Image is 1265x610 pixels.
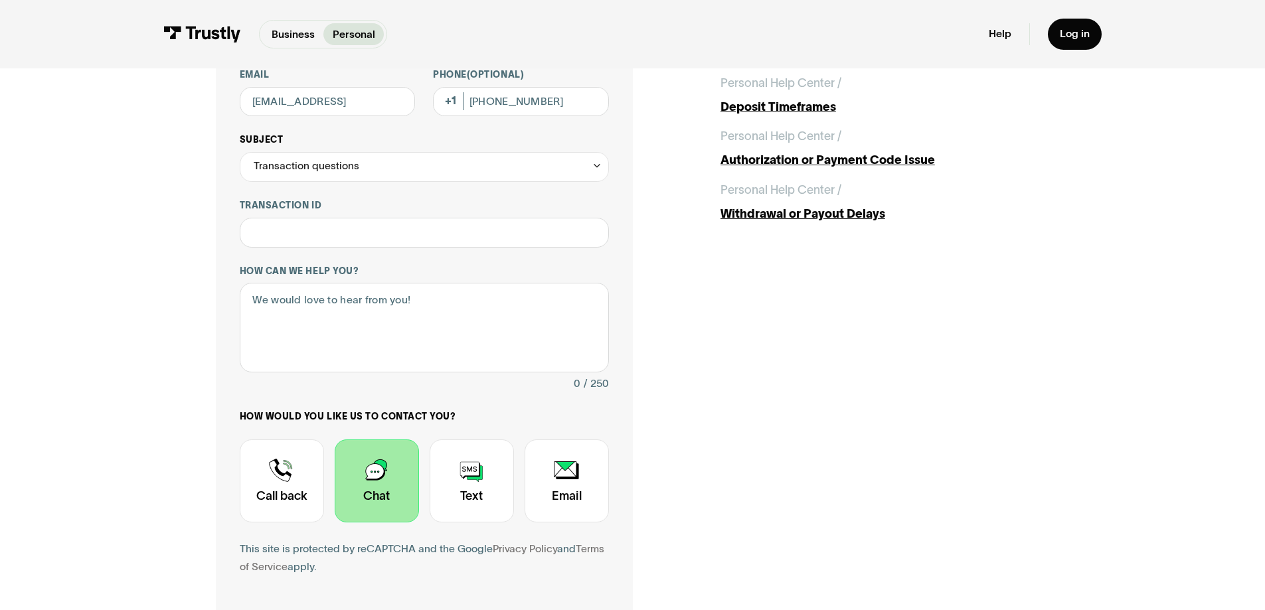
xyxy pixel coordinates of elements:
[493,543,557,554] a: Privacy Policy
[989,27,1011,40] a: Help
[467,70,524,80] span: (Optional)
[720,127,841,145] div: Personal Help Center /
[240,200,609,212] label: Transaction ID
[720,74,841,92] div: Personal Help Center /
[433,69,609,81] label: Phone
[1060,27,1090,40] div: Log in
[584,375,609,393] div: / 250
[240,152,609,182] div: Transaction questions
[240,266,609,277] label: How can we help you?
[720,181,841,199] div: Personal Help Center /
[574,375,580,393] div: 0
[1048,19,1102,50] a: Log in
[323,23,384,45] a: Personal
[720,181,1050,223] a: Personal Help Center /Withdrawal or Payout Delays
[333,27,375,42] p: Personal
[254,157,359,175] div: Transaction questions
[262,23,323,45] a: Business
[240,411,609,423] label: How would you like us to contact you?
[240,87,416,117] input: alex@mail.com
[720,127,1050,169] a: Personal Help Center /Authorization or Payment Code Issue
[433,87,609,117] input: (555) 555-5555
[720,98,1050,116] div: Deposit Timeframes
[240,69,416,81] label: Email
[272,27,315,42] p: Business
[720,151,1050,169] div: Authorization or Payment Code Issue
[163,26,241,42] img: Trustly Logo
[720,205,1050,223] div: Withdrawal or Payout Delays
[720,74,1050,116] a: Personal Help Center /Deposit Timeframes
[240,134,609,146] label: Subject
[240,540,609,576] div: This site is protected by reCAPTCHA and the Google and apply.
